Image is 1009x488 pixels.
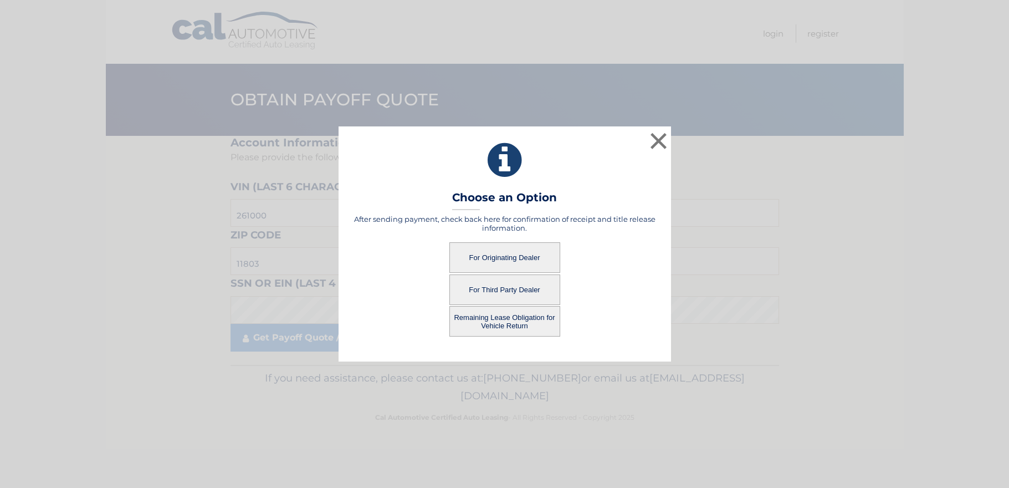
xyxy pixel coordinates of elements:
[449,274,560,305] button: For Third Party Dealer
[452,191,557,210] h3: Choose an Option
[449,306,560,337] button: Remaining Lease Obligation for Vehicle Return
[352,215,657,232] h5: After sending payment, check back here for confirmation of receipt and title release information.
[648,130,670,152] button: ×
[449,242,560,273] button: For Originating Dealer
